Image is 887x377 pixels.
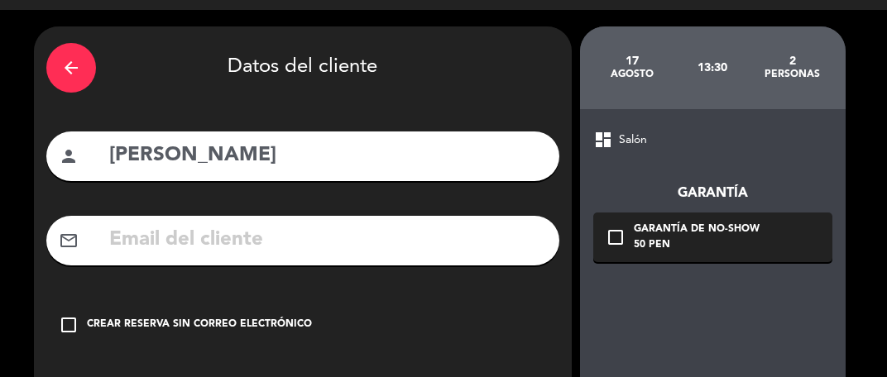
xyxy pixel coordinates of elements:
[61,58,81,78] i: arrow_back
[59,231,79,251] i: mail_outline
[606,227,626,247] i: check_box_outline_blank
[46,39,559,97] div: Datos del cliente
[87,317,312,333] div: Crear reserva sin correo electrónico
[593,183,832,204] div: Garantía
[592,68,673,81] div: agosto
[593,130,613,150] span: dashboard
[108,223,547,257] input: Email del cliente
[672,39,752,97] div: 13:30
[634,237,760,254] div: 50 PEN
[592,55,673,68] div: 17
[59,315,79,335] i: check_box_outline_blank
[619,131,647,150] span: Salón
[752,55,832,68] div: 2
[108,139,547,173] input: Nombre del cliente
[634,222,760,238] div: Garantía de no-show
[752,68,832,81] div: personas
[59,146,79,166] i: person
